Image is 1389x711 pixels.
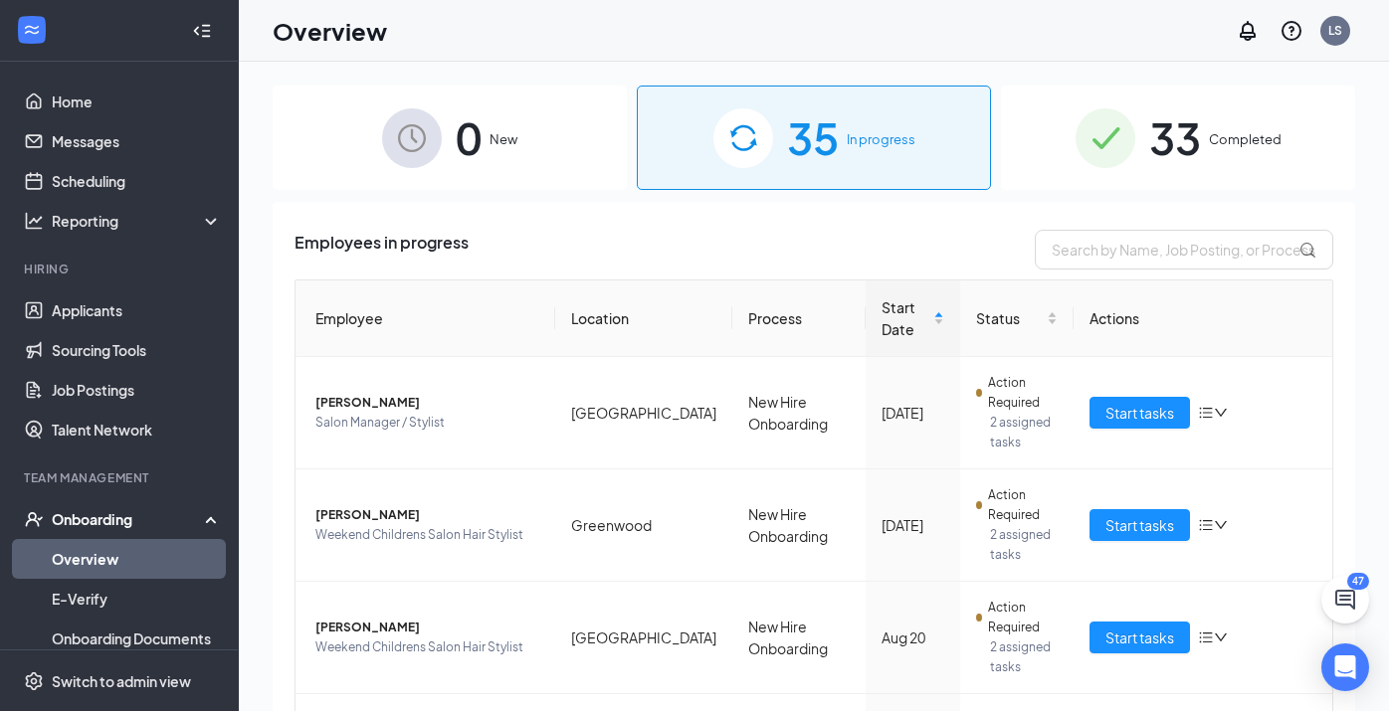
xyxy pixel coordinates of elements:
td: Greenwood [555,469,732,582]
td: New Hire Onboarding [732,469,867,582]
span: [PERSON_NAME] [315,505,539,525]
button: ChatActive [1321,576,1369,623]
div: [DATE] [882,514,943,536]
span: Action Required [988,373,1058,413]
div: Hiring [24,261,218,277]
span: 2 assigned tasks [990,637,1058,677]
span: down [1214,518,1228,532]
svg: QuestionInfo [1280,19,1303,43]
span: Action Required [988,485,1058,525]
div: Team Management [24,469,218,486]
svg: Collapse [192,21,212,41]
span: In progress [847,129,915,149]
td: [GEOGRAPHIC_DATA] [555,582,732,694]
input: Search by Name, Job Posting, or Process [1035,230,1333,269]
svg: UserCheck [24,509,44,529]
span: 35 [787,103,839,172]
span: [PERSON_NAME] [315,618,539,637]
a: Talent Network [52,410,222,449]
svg: Settings [24,671,44,691]
span: Employees in progress [295,230,469,269]
th: Actions [1074,280,1333,357]
div: Open Intercom Messenger [1321,643,1369,691]
span: down [1214,406,1228,420]
td: New Hire Onboarding [732,357,867,469]
div: LS [1328,22,1342,39]
th: Employee [296,280,555,357]
span: 2 assigned tasks [990,525,1058,565]
a: Messages [52,121,222,161]
span: 2 assigned tasks [990,413,1058,452]
div: Reporting [52,211,223,231]
h1: Overview [273,14,387,48]
th: Status [960,280,1074,357]
a: Home [52,82,222,121]
span: down [1214,630,1228,644]
span: bars [1198,405,1214,421]
svg: Notifications [1236,19,1260,43]
div: 47 [1347,573,1369,590]
span: Action Required [988,598,1058,637]
span: Start tasks [1105,626,1174,648]
span: Status [976,307,1043,329]
button: Start tasks [1090,397,1190,429]
div: Aug 20 [882,626,943,648]
a: Overview [52,539,222,579]
a: Scheduling [52,161,222,201]
a: Sourcing Tools [52,330,222,370]
th: Location [555,280,732,357]
a: Applicants [52,290,222,330]
button: Start tasks [1090,622,1190,653]
svg: WorkstreamLogo [22,20,42,40]
svg: ChatActive [1333,588,1357,612]
span: 33 [1149,103,1201,172]
div: Onboarding [52,509,205,529]
a: Job Postings [52,370,222,410]
td: [GEOGRAPHIC_DATA] [555,357,732,469]
span: bars [1198,517,1214,533]
span: Start tasks [1105,514,1174,536]
span: 0 [456,103,482,172]
span: Start tasks [1105,402,1174,424]
span: Salon Manager / Stylist [315,413,539,433]
span: New [490,129,517,149]
span: Start Date [882,296,928,340]
span: Weekend Childrens Salon Hair Stylist [315,525,539,545]
a: Onboarding Documents [52,619,222,658]
div: Switch to admin view [52,671,191,691]
span: [PERSON_NAME] [315,393,539,413]
span: Weekend Childrens Salon Hair Stylist [315,637,539,657]
svg: Analysis [24,211,44,231]
th: Process [732,280,867,357]
span: bars [1198,629,1214,645]
td: New Hire Onboarding [732,582,867,694]
div: [DATE] [882,402,943,424]
a: E-Verify [52,579,222,619]
span: Completed [1209,129,1282,149]
button: Start tasks [1090,509,1190,541]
